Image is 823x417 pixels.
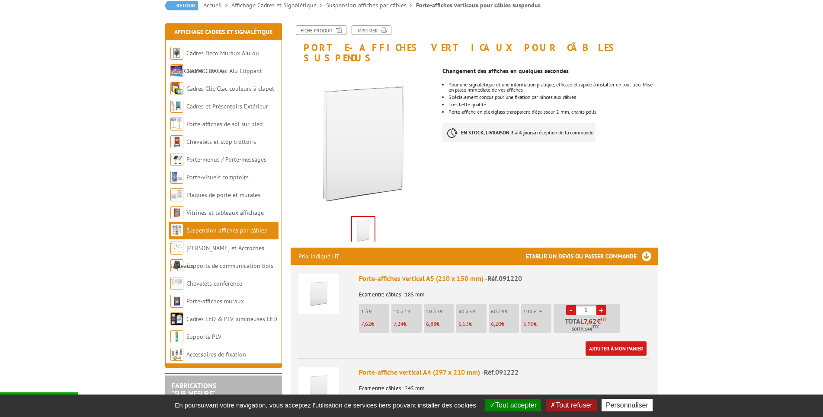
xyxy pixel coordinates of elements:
[359,286,650,298] p: Ecart entre câbles : 185 mm
[186,333,221,341] a: Supports PLV
[298,274,339,314] img: Porte-affiches vertical A5 (210 x 150 mm)
[601,316,606,322] sup: HT
[296,25,346,35] a: Fiche produit
[584,318,597,325] span: 7,62
[361,320,371,328] span: 7,62
[546,399,596,411] button: Tout refuser
[484,368,519,376] span: Réf.091222
[394,320,403,328] span: 7,24
[491,321,519,327] p: €
[458,320,469,328] span: 6,53
[523,321,551,327] p: €
[170,312,183,325] img: Cadres LED & PLV lumineuses LED
[186,102,268,110] a: Cadres et Présentoirs Extérieur
[448,102,658,107] li: Très belle qualité
[592,325,599,329] sup: TTC
[186,138,256,146] a: Chevalets et stop trottoirs
[394,309,422,315] p: 10 à 19
[186,209,264,216] a: Vitrines et tableaux affichage
[361,309,389,315] p: 1 à 9
[572,326,599,333] span: Soit €
[298,248,339,265] p: Prix indiqué HT
[170,224,183,237] img: Suspension affiches par câbles
[170,244,264,270] a: [PERSON_NAME] et Accroches tableaux
[523,320,534,328] span: 5,90
[170,401,480,409] span: En poursuivant votre navigation, vous acceptez l'utilisation de services tiers pouvant installer ...
[426,321,454,327] p: €
[458,321,487,327] p: €
[170,118,183,131] img: Porte-affiches de sol sur pied
[596,305,606,315] a: +
[461,129,534,136] strong: EN STOCK, LIVRAISON 3 à 4 jours
[448,82,658,92] li: Pour une signalétique et une information pratique, efficace et rapide à installer en tout lieu. M...
[186,67,262,75] a: Cadres Clic-Clac Alu Clippant
[361,321,389,327] p: €
[186,350,246,358] a: Accessoires de fixation
[487,274,522,283] span: Réf.091220
[359,379,650,392] p: Ecart entre câbles : 245 mm
[284,25,665,63] h1: Porte-affiches verticaux pour câbles suspendus
[174,28,272,36] a: Affichage Cadres et Signalétique
[485,399,541,411] button: Tout accepter
[170,188,183,201] img: Plaques de porte et murales
[170,295,183,308] img: Porte-affiches muraux
[602,399,653,411] button: Personnaliser (fenêtre modale)
[491,309,519,315] p: 60 à 99
[186,315,277,323] a: Cadres LED & PLV lumineuses LED
[165,1,198,10] a: Retour
[203,1,231,9] a: Accueil
[291,67,436,213] img: suspendus_par_cables_091220.jpg
[170,348,183,361] img: Accessoires de fixation
[394,321,422,327] p: €
[426,309,454,315] p: 20 à 39
[523,309,551,315] p: 100 et +
[170,100,183,113] img: Cadres et Présentoirs Extérieur
[170,82,183,95] img: Cadres Clic-Clac couleurs à clapet
[566,305,576,315] a: -
[170,49,259,75] a: Cadres Deco Muraux Alu ou [GEOGRAPHIC_DATA]
[170,277,183,290] img: Chevalets conférence
[491,320,501,328] span: 6,20
[359,367,650,377] div: Porte-affiche vertical A4 (297 x 210 mm) -
[186,226,267,234] a: Suspension affiches par câbles
[352,25,391,35] a: Imprimer
[186,173,249,181] a: Porte-visuels comptoirs
[581,326,590,333] span: 9,14
[186,280,242,287] a: Chevalets conférence
[416,1,541,10] li: Porte-affiches verticaux pour câbles suspendus
[448,109,658,115] li: Porte-affiche en plexiglass transparent d'épaisseur 2 mm, chants polis
[231,1,326,9] a: Affichage Cadres et Signalétique
[186,297,244,305] a: Porte-affiches muraux
[170,171,183,184] img: Porte-visuels comptoirs
[170,153,183,166] img: Porte-menus / Porte-messages
[298,367,339,408] img: Porte-affiche vertical A4 (297 x 210 mm)
[586,341,647,356] a: Ajouter à mon panier
[172,381,216,398] a: FABRICATIONS"Sur Mesure"
[352,217,375,244] img: suspendus_par_cables_091220.jpg
[448,95,658,100] li: Spécialement conçus pour une fixation par pinces aux câbles
[186,85,274,92] a: Cadres Clic-Clac couleurs à clapet
[426,320,436,328] span: 6,88
[526,248,658,265] h3: Etablir un devis ou passer commande
[186,120,263,128] a: Porte-affiches de sol sur pied
[170,135,183,148] img: Chevalets et stop trottoirs
[458,309,487,315] p: 40 à 59
[186,191,260,199] a: Plaques de porte et murales
[556,318,620,333] p: Total
[442,123,596,142] p: à réception de la commande
[170,242,183,255] img: Cimaises et Accroches tableaux
[326,1,416,9] a: Suspension affiches par câbles
[170,47,183,60] img: Cadres Deco Muraux Alu ou Bois
[597,318,601,325] span: €
[170,330,183,343] img: Supports PLV
[186,156,266,163] a: Porte-menus / Porte-messages
[359,274,650,283] div: Porte-affiches vertical A5 (210 x 150 mm) -
[170,206,183,219] img: Vitrines et tableaux affichage
[442,67,569,75] strong: Changement des affiches en quelques secondes
[186,262,273,270] a: Supports de communication bois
